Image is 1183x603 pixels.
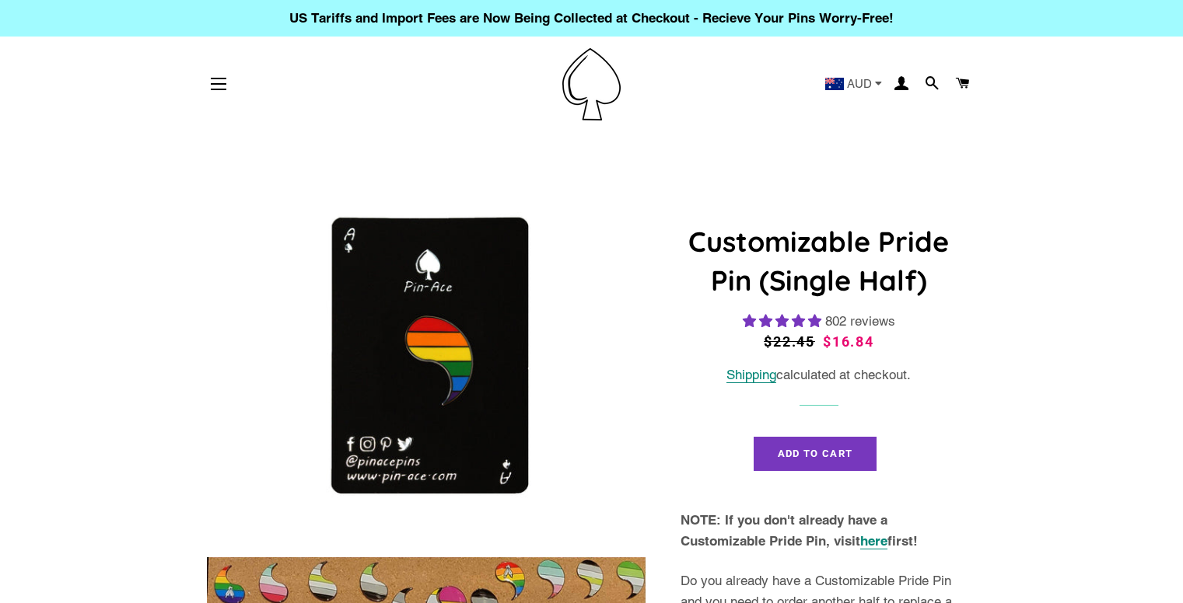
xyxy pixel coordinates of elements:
[823,333,874,350] span: $16.84
[778,448,852,459] span: Add to Cart
[681,222,957,301] h1: Customizable Pride Pin (Single Half)
[847,78,872,89] span: AUD
[681,512,918,549] strong: NOTE: If you don't already have a Customizable Pride Pin, visit first!
[207,194,646,545] img: Customizable Pride Pin (Single Half)
[860,533,887,549] a: here
[743,313,825,329] span: 4.83 stars
[754,437,877,471] button: Add to Cart
[764,331,819,353] span: $22.45
[825,313,895,329] span: 802 reviews
[681,364,957,385] div: calculated at checkout.
[726,367,776,383] a: Shipping
[562,48,621,120] img: Pin-Ace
